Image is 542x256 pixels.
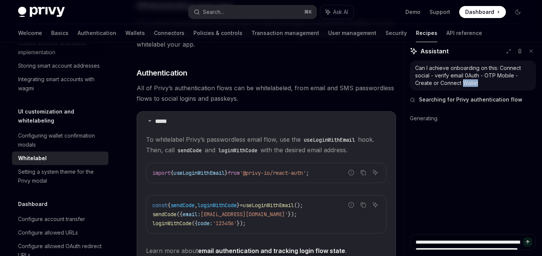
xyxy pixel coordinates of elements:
div: Configure account transfer [18,215,85,224]
button: Report incorrect code [346,168,356,177]
code: useLoginWithEmail [301,136,358,144]
span: from [228,170,240,176]
span: import [152,170,171,176]
span: } [237,202,240,209]
span: '@privy-io/react-auth' [240,170,306,176]
span: Searching for Privy authentication flow [419,96,522,103]
span: useLoginWithEmail [174,170,225,176]
span: [EMAIL_ADDRESS][DOMAIN_NAME]' [201,211,288,218]
button: Searching for Privy authentication flow [410,96,536,103]
span: loginWithCode [152,220,192,227]
span: { [167,202,171,209]
span: code: [198,220,213,227]
span: } [225,170,228,176]
span: '123456' [213,220,237,227]
a: Policies & controls [193,24,242,42]
a: Dashboard [459,6,506,18]
button: Search...⌘K [189,5,316,19]
span: loginWithCode [198,202,237,209]
span: useLoginWithEmail [243,202,294,209]
a: Configure allowed URLs [12,226,108,239]
div: Search... [203,8,224,17]
span: sendCode [171,202,195,209]
a: Whitelabel [12,151,108,165]
a: User management [328,24,376,42]
span: (); [294,202,303,209]
a: Storing smart account addresses [12,59,108,73]
div: Configuring wallet confirmation modals [18,131,104,149]
span: { [171,170,174,176]
code: loginWithCode [215,146,260,155]
a: email authentication and tracking login flow state [198,247,345,255]
a: Authentication [78,24,116,42]
a: Transaction management [251,24,319,42]
div: Setting a system theme for the Privy modal [18,167,104,185]
span: To whitelabel Privy’s passwordless email flow, use the hook. Then, call and with the desired emai... [146,134,387,155]
a: Wallets [125,24,145,42]
img: dark logo [18,7,65,17]
div: Integrating smart accounts with wagmi [18,75,104,93]
span: All of Privy’s authentication flows can be whitelabeled, from email and SMS passwordless flows to... [137,83,396,104]
button: Copy the contents from the code block [358,168,368,177]
div: Configure allowed URLs [18,228,78,237]
a: Basics [51,24,69,42]
h5: Dashboard [18,200,47,209]
span: Ask AI [333,8,348,16]
span: Authentication [137,68,187,78]
span: email: [183,211,201,218]
button: Toggle dark mode [512,6,524,18]
div: Whitelabel [18,154,47,163]
div: Generating. [410,109,536,128]
a: Configure account transfer [12,212,108,226]
a: Setting a system theme for the Privy modal [12,165,108,188]
a: Support [429,8,450,16]
div: Can I achieve onboarding on this: Connect social - verify email 0Auth - OTP Mobile - Create or Co... [415,64,531,87]
button: Send message [523,238,532,247]
a: Security [385,24,407,42]
span: ; [306,170,309,176]
span: }); [237,220,246,227]
span: }); [288,211,297,218]
button: Ask AI [370,200,380,210]
span: , [195,202,198,209]
span: Learn more about . [146,245,387,256]
a: Demo [405,8,420,16]
span: Assistant [420,47,449,56]
a: Welcome [18,24,42,42]
button: Copy the contents from the code block [358,200,368,210]
div: Storing smart account addresses [18,61,100,70]
a: Integrating smart accounts with wagmi [12,73,108,95]
h5: UI customization and whitelabeling [18,107,108,125]
span: Dashboard [465,8,494,16]
button: Report incorrect code [346,200,356,210]
a: Connectors [154,24,184,42]
span: const [152,202,167,209]
a: API reference [446,24,482,42]
span: ({ [192,220,198,227]
a: Configuring wallet confirmation modals [12,129,108,151]
button: Ask AI [320,5,353,19]
span: ({ [177,211,183,218]
span: = [240,202,243,209]
code: sendCode [175,146,205,155]
button: Ask AI [370,168,380,177]
a: Recipes [416,24,437,42]
span: sendCode [152,211,177,218]
span: ⌘ K [304,9,312,15]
